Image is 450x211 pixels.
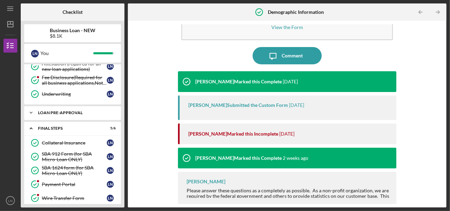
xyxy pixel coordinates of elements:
[38,111,112,115] div: LOAN PRE-APPROVAL
[107,195,114,202] div: L N
[42,165,107,176] div: SBA 1624 form (for SBA Micro-Loan ONLY)
[28,177,118,191] a: Payment PortalLN
[42,61,107,72] div: Attestation (required for all new loan applications)
[28,87,118,101] a: UnderwritingLN
[279,131,294,137] time: 2025-09-15 14:28
[38,126,99,130] div: FINAL STEPS
[283,155,308,161] time: 2025-09-04 19:46
[282,47,303,64] div: Comment
[28,136,118,150] a: Collateral InsuranceLN
[42,140,107,146] div: Collateral Insurance
[8,199,12,203] text: LN
[31,50,39,57] div: L N
[42,182,107,187] div: Payment Portal
[271,25,303,30] div: View the Form
[283,79,298,84] time: 2025-09-15 14:29
[107,167,114,174] div: L N
[188,131,278,137] div: [PERSON_NAME] Marked this Incomplete
[42,195,107,201] div: Wire Transfer Form
[28,59,118,73] a: Attestation (required for all new loan applications)LN
[187,188,389,204] div: Please answer these questions as a completely as possible. As a non-profit organization, we are r...
[28,150,118,164] a: SBA 912 Form (for SBA Micro-Loan ONLY)LN
[42,75,107,86] div: Fee Disclosure(Required for all business applications,Not needed for Contractor loans)
[107,91,114,98] div: L N
[188,102,288,108] div: [PERSON_NAME] Submitted the Custom Form
[42,91,107,97] div: Underwriting
[50,33,95,39] div: $8.1K
[28,164,118,177] a: SBA 1624 form (for SBA Micro-Loan ONLY)LN
[268,9,324,15] b: Demographic Information
[103,126,116,130] div: 5 / 6
[107,139,114,146] div: L N
[107,181,114,188] div: L N
[107,153,114,160] div: L N
[253,47,322,64] button: Comment
[28,73,118,87] a: Fee Disclosure(Required for all business applications,Not needed for Contractor loans)LN
[42,151,107,162] div: SBA 912 Form (for SBA Micro-Loan ONLY)
[195,155,282,161] div: [PERSON_NAME] Marked this Complete
[289,102,304,108] time: 2025-09-15 14:29
[40,47,93,59] div: You
[107,63,114,70] div: L N
[187,179,225,184] div: [PERSON_NAME]
[107,77,114,84] div: L N
[195,79,282,84] div: [PERSON_NAME] Marked this Complete
[50,28,95,33] b: Business Loan - NEW
[3,194,17,208] button: LN
[28,191,118,205] a: Wire Transfer FormLN
[63,9,83,15] b: Checklist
